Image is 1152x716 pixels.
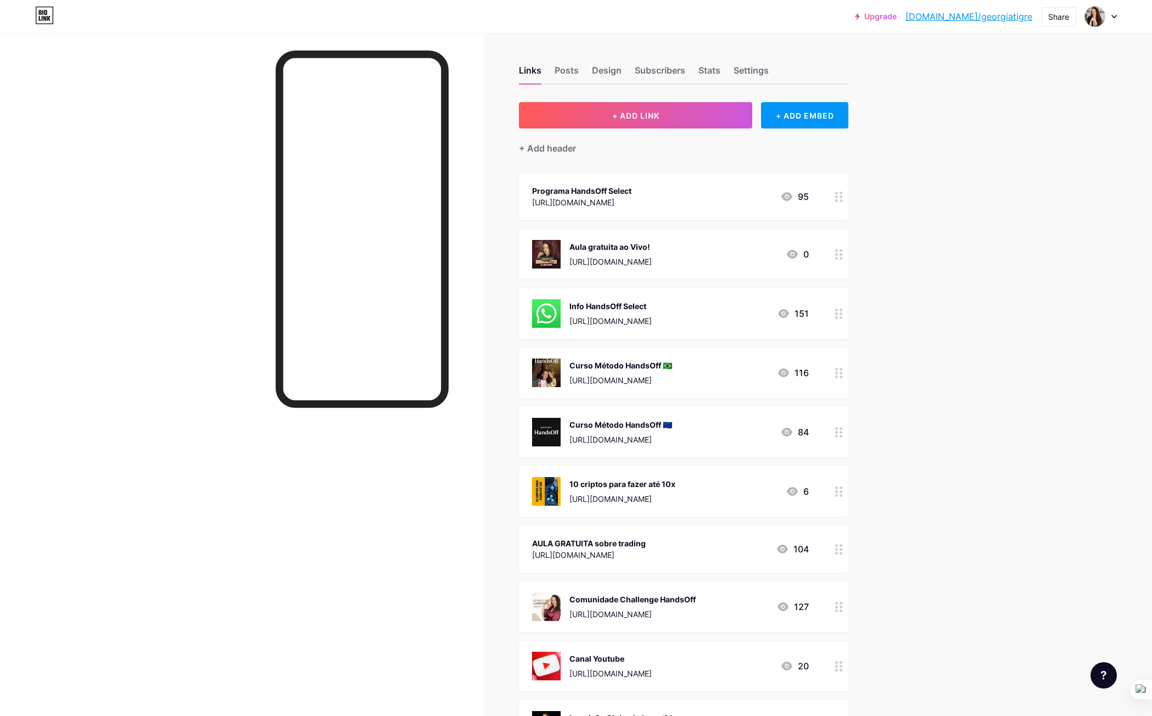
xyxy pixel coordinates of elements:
[698,64,720,83] div: Stats
[532,477,561,506] img: 10 criptos para fazer até 10x
[776,542,809,556] div: 104
[780,426,809,439] div: 84
[569,419,672,430] div: Curso Método HandsOff 🇪🇺
[592,64,622,83] div: Design
[761,102,848,128] div: + ADD EMBED
[532,592,561,621] img: Comunidade Challenge HandsOff
[569,478,675,490] div: 10 criptos para fazer até 10x
[532,359,561,387] img: Curso Método HandsOff 🇧🇷
[519,142,576,155] div: + Add header
[569,668,652,679] div: [URL][DOMAIN_NAME]
[532,240,561,268] img: Aula gratuita ao Vivo!
[786,248,809,261] div: 0
[532,299,561,328] img: Info HandsOff Select
[855,12,897,21] a: Upgrade
[905,10,1032,23] a: [DOMAIN_NAME]/georgiatigre
[569,315,652,327] div: [URL][DOMAIN_NAME]
[569,256,652,267] div: [URL][DOMAIN_NAME]
[569,608,696,620] div: [URL][DOMAIN_NAME]
[786,485,809,498] div: 6
[635,64,685,83] div: Subscribers
[569,594,696,605] div: Comunidade Challenge HandsOff
[532,197,631,208] div: [URL][DOMAIN_NAME]
[569,493,675,505] div: [URL][DOMAIN_NAME]
[569,653,652,664] div: Canal Youtube
[519,64,541,83] div: Links
[532,549,646,561] div: [URL][DOMAIN_NAME]
[776,600,809,613] div: 127
[532,418,561,446] img: Curso Método HandsOff 🇪🇺
[555,64,579,83] div: Posts
[777,307,809,320] div: 151
[734,64,769,83] div: Settings
[569,241,652,253] div: Aula gratuita ao Vivo!
[532,538,646,549] div: AULA GRATUITA sobre trading
[569,300,652,312] div: Info HandsOff Select
[777,366,809,379] div: 116
[1084,6,1105,27] img: Georgia Tigre
[532,185,631,197] div: Programa HandsOff Select
[519,102,752,128] button: + ADD LINK
[612,111,659,120] span: + ADD LINK
[532,652,561,680] img: Canal Youtube
[780,659,809,673] div: 20
[569,360,672,371] div: Curso Método HandsOff 🇧🇷
[780,190,809,203] div: 95
[569,374,672,386] div: [URL][DOMAIN_NAME]
[1048,11,1069,23] div: Share
[569,434,672,445] div: [URL][DOMAIN_NAME]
